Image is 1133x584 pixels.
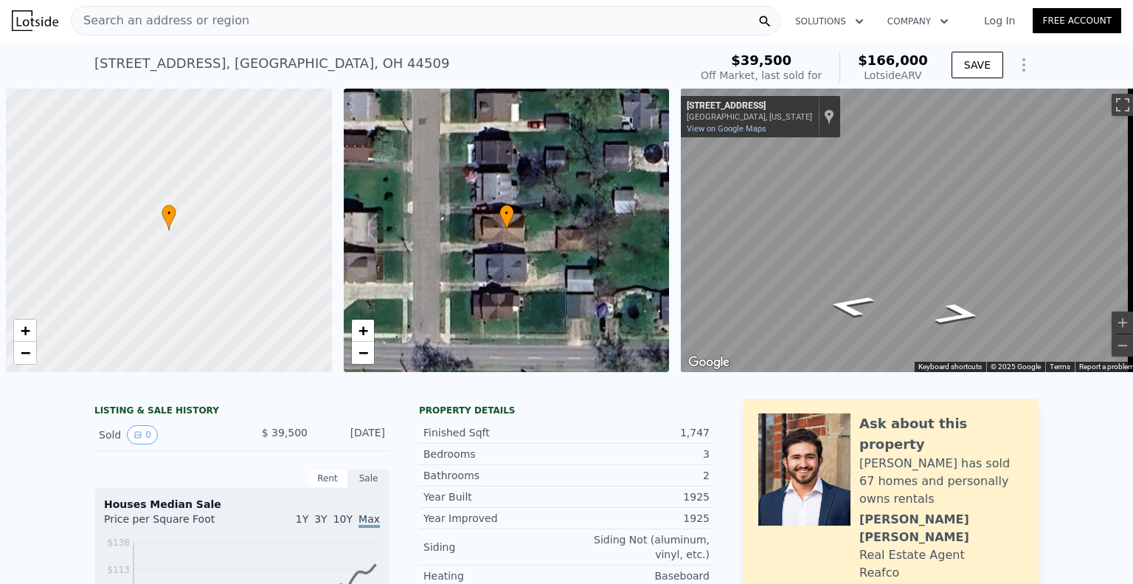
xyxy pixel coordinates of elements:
div: • [162,205,176,230]
span: © 2025 Google [991,363,1041,371]
div: Houses Median Sale [104,497,380,512]
img: Lotside [12,10,58,31]
tspan: $138 [107,537,130,548]
a: View on Google Maps [687,124,766,134]
div: [PERSON_NAME] [PERSON_NAME] [859,511,1024,546]
span: − [358,343,367,362]
div: [STREET_ADDRESS] [687,100,812,112]
img: Google [685,353,733,372]
a: Free Account [1033,8,1121,33]
div: Heating [423,568,566,583]
span: 1Y [296,513,308,525]
div: Off Market, last sold for [701,68,822,83]
div: Finished Sqft [423,425,566,440]
div: 3 [566,447,710,461]
div: 2 [566,468,710,483]
span: + [358,321,367,340]
div: Bedrooms [423,447,566,461]
span: • [162,207,176,220]
button: Show Options [1009,50,1039,80]
span: • [499,207,514,220]
span: $ 39,500 [262,427,308,439]
a: Zoom out [352,342,374,364]
span: 3Y [314,513,327,525]
span: $166,000 [858,52,928,68]
span: Max [358,513,380,528]
span: Search an address or region [72,12,249,30]
div: Price per Square Foot [104,512,242,535]
div: [DATE] [319,425,385,444]
div: Property details [419,405,714,416]
tspan: $113 [107,565,130,575]
div: Reafco [859,564,899,582]
span: 10Y [333,513,353,525]
a: Zoom out [14,342,36,364]
div: 1925 [566,511,710,526]
button: View historical data [127,425,158,444]
div: LISTING & SALE HISTORY [94,405,389,419]
div: [PERSON_NAME] has sold 67 homes and personally owns rentals [859,455,1024,508]
button: Company [876,8,960,35]
div: Ask about this property [859,413,1024,455]
div: [STREET_ADDRESS] , [GEOGRAPHIC_DATA] , OH 44509 [94,53,449,74]
div: Lotside ARV [858,68,928,83]
a: Terms [1050,363,1070,371]
button: Solutions [783,8,876,35]
button: SAVE [952,52,1003,78]
div: Siding [423,540,566,554]
path: Go North, N Bon Air Ave [808,289,894,322]
span: $39,500 [731,52,791,68]
div: Real Estate Agent [859,546,965,564]
a: Show location on map [824,109,834,125]
span: − [21,343,30,362]
a: Log In [966,13,1033,28]
div: Baseboard [566,568,710,583]
div: Bathrooms [423,468,566,483]
div: Siding Not (aluminum, vinyl, etc.) [566,532,710,562]
div: Year Improved [423,511,566,526]
div: 1,747 [566,425,710,440]
path: Go South, N Bon Air Ave [915,298,1002,331]
div: [GEOGRAPHIC_DATA], [US_STATE] [687,112,812,122]
div: Sale [348,469,389,488]
div: Sold [99,425,230,444]
div: Year Built [423,489,566,504]
div: 1925 [566,489,710,504]
span: + [21,321,30,340]
a: Zoom in [352,320,374,342]
div: • [499,205,514,230]
button: Keyboard shortcuts [918,362,982,372]
a: Zoom in [14,320,36,342]
div: Rent [307,469,348,488]
a: Open this area in Google Maps (opens a new window) [685,353,733,372]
